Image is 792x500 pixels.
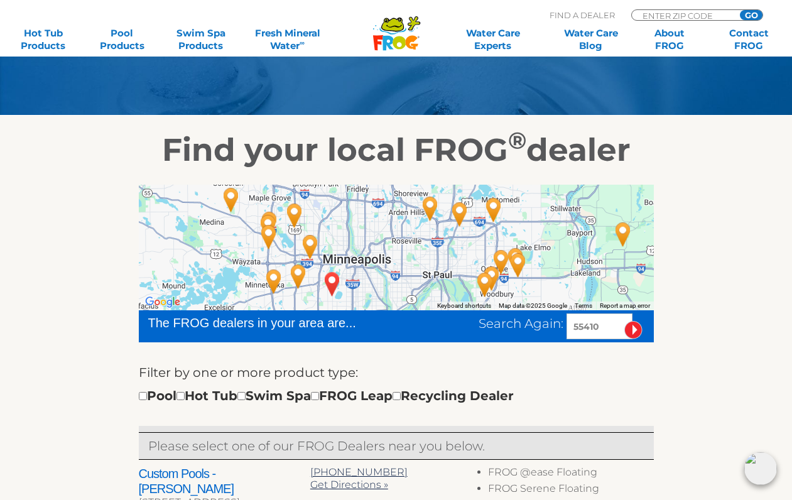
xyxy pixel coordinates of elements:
[318,267,347,301] div: EDINA, MN 55410
[255,207,284,241] div: Poolwerx - Plymouth - 9 miles away.
[148,436,644,456] p: Please select one of our FROG Dealers near you below.
[10,131,783,169] h2: Find your local FROG dealer
[254,210,283,244] div: Hot Spring Spas of Plymouth - 9 miles away.
[437,302,491,310] button: Keyboard shortcuts
[488,482,653,499] li: FROG Serene Floating
[139,386,514,406] div: Pool Hot Tub Swim Spa FROG Leap Recycling Dealer
[217,183,246,217] div: Blue Water Pools & Spas - 14 miles away.
[142,294,183,310] a: Open this area in Google Maps (opens a new window)
[641,10,726,21] input: Zip Code Form
[575,302,592,309] a: Terms (opens in new tab)
[488,466,653,482] li: FROG @ease Floating
[499,302,567,309] span: Map data ©2025 Google
[170,27,232,52] a: Swim SpaProducts
[300,38,305,47] sup: ∞
[310,479,388,491] a: Get Directions »
[504,248,533,282] div: Hot Spring Spas of Woodbury - 20 miles away.
[718,27,779,52] a: ContactFROG
[600,302,650,309] a: Report a map error
[560,27,622,52] a: Water CareBlog
[296,230,325,264] div: Twin City Jacuzzi - Saint Louis Park - 5 miles away.
[254,220,283,254] div: Spa Stores / Cal Spas - 8 miles away.
[639,27,701,52] a: AboutFROG
[479,316,563,331] span: Search Again:
[508,126,526,155] sup: ®
[501,243,530,277] div: Minnesota Hot Tubs - Lake Elmo - 20 miles away.
[470,268,499,302] div: The Showroom - 16 miles away.
[416,192,445,226] div: All American Recreation - Little Canada - 13 miles away.
[280,198,309,232] div: Dolphin Pool & Spa Inc - Plymouth - 8 miles away.
[744,452,777,485] img: openIcon
[479,193,508,227] div: Poolwerx - Oakdale - 19 miles away.
[142,294,183,310] img: Google
[284,259,313,293] div: Custom Pools - Hopkins - 4 miles away.
[740,10,762,20] input: GO
[249,27,326,52] a: Fresh MineralWater∞
[259,264,288,298] div: Poolwerx - Minnetonka - 6 miles away.
[477,261,506,295] div: Poolwerx - Woodbury - 17 miles away.
[624,321,643,339] input: Submit
[148,313,401,332] div: The FROG dealers in your area are...
[443,27,543,52] a: Water CareExperts
[13,27,74,52] a: Hot TubProducts
[139,362,358,383] label: Filter by one or more product type:
[487,245,516,279] div: Cal Spas of Woodbury - 18 miles away.
[550,9,615,21] p: Find A Dealer
[310,466,408,478] a: [PHONE_NUMBER]
[92,27,153,52] a: PoolProducts
[139,466,310,496] h2: Custom Pools - [PERSON_NAME]
[445,197,474,231] div: All Poolside Services Inc - 16 miles away.
[609,217,637,251] div: Poolwerx - Hudson - 32 miles away.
